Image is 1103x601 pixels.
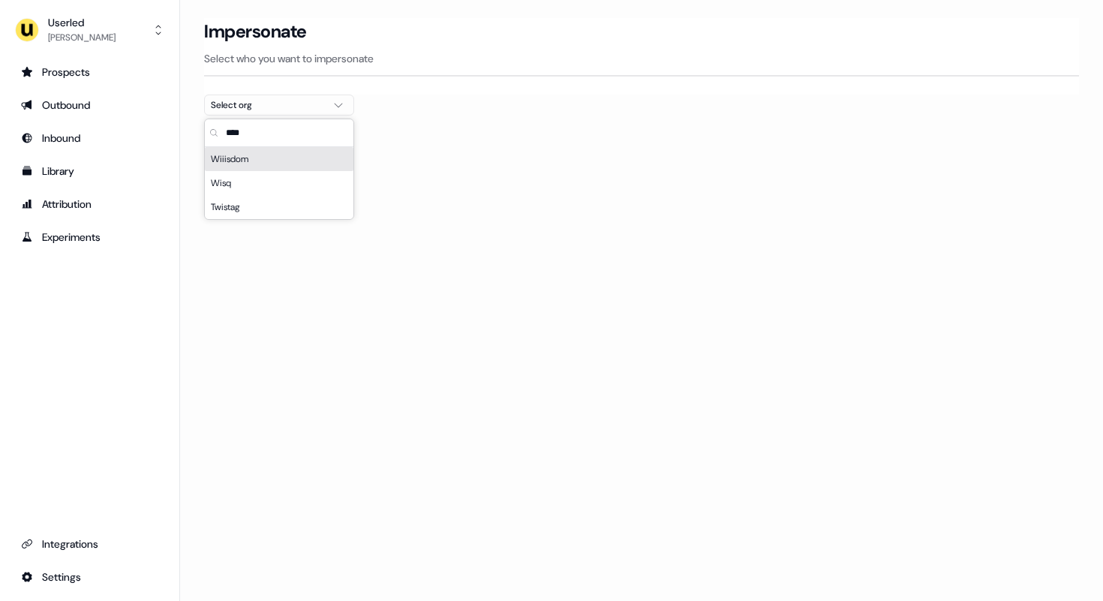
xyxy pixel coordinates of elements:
[204,51,1079,66] p: Select who you want to impersonate
[12,12,167,48] button: Userled[PERSON_NAME]
[204,95,354,116] button: Select org
[12,60,167,84] a: Go to prospects
[12,192,167,216] a: Go to attribution
[48,15,116,30] div: Userled
[205,195,353,219] div: Twistag
[211,98,323,113] div: Select org
[205,147,353,171] div: Wiiisdom
[48,30,116,45] div: [PERSON_NAME]
[21,569,158,584] div: Settings
[205,171,353,195] div: Wisq
[12,159,167,183] a: Go to templates
[21,65,158,80] div: Prospects
[12,532,167,556] a: Go to integrations
[21,197,158,212] div: Attribution
[205,147,353,219] div: Suggestions
[21,230,158,245] div: Experiments
[12,93,167,117] a: Go to outbound experience
[21,98,158,113] div: Outbound
[21,131,158,146] div: Inbound
[12,565,167,589] a: Go to integrations
[21,536,158,551] div: Integrations
[204,20,307,43] h3: Impersonate
[21,164,158,179] div: Library
[12,126,167,150] a: Go to Inbound
[12,225,167,249] a: Go to experiments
